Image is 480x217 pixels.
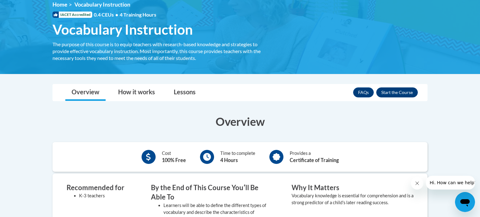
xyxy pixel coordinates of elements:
[79,192,132,199] li: K-3 teachers
[376,87,418,97] button: Enroll
[162,150,186,164] div: Cost
[52,1,67,8] a: Home
[4,4,51,9] span: Hi. How can we help?
[455,192,475,212] iframe: Button to launch messaging window
[290,157,339,163] b: Certificate of Training
[411,177,423,190] iframe: Close message
[151,183,273,202] h3: By the End of This Course Youʹll Be Able To
[220,157,238,163] b: 4 Hours
[67,183,132,193] h3: Recommended for
[220,150,255,164] div: Time to complete
[65,84,106,101] a: Overview
[115,12,118,17] span: •
[353,87,374,97] a: FAQs
[112,84,161,101] a: How it works
[120,12,156,17] span: 4 Training Hours
[290,150,339,164] div: Provides a
[94,11,156,18] span: 0.4 CEUs
[52,21,193,38] span: Vocabulary Instruction
[74,1,130,8] span: Vocabulary Instruction
[52,12,92,18] span: IACET Accredited
[52,114,427,129] h3: Overview
[426,176,475,190] iframe: Message from company
[52,41,268,62] div: The purpose of this course is to equip teachers with research-based knowledge and strategies to p...
[292,193,413,205] value: Vocabulary knowledge is essential for comprehension and is a strong predictor of a child's later ...
[292,183,413,193] h3: Why It Matters
[167,84,202,101] a: Lessons
[162,157,186,163] b: 100% Free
